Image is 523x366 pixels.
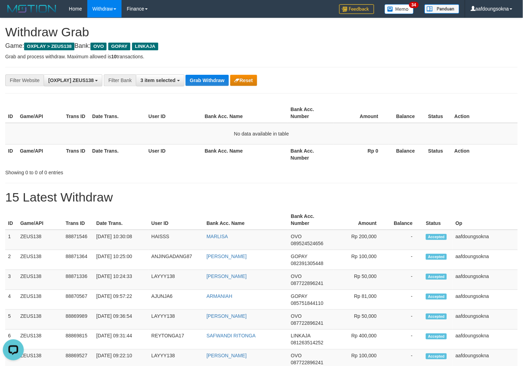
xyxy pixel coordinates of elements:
a: ARMANIAH [206,293,232,299]
td: aafdoungsokna [453,270,518,290]
span: OVO [291,353,302,359]
td: 88870567 [63,290,94,310]
span: Accepted [426,274,447,280]
td: - [387,270,423,290]
th: ID [5,210,17,230]
td: - [387,330,423,350]
span: LINKAJA [291,333,311,339]
td: LAYYY138 [148,270,204,290]
span: Copy 087722896241 to clipboard [291,320,324,326]
span: Accepted [426,353,447,359]
th: Rp 0 [334,144,389,164]
span: Accepted [426,254,447,260]
a: [PERSON_NAME] [206,254,247,259]
button: [OXPLAY] ZEUS138 [44,74,102,86]
span: 3 item selected [140,78,175,83]
th: Bank Acc. Name [202,144,288,164]
th: Date Trans. [94,210,149,230]
td: aafdoungsokna [453,250,518,270]
span: Copy 082391305448 to clipboard [291,261,324,266]
td: [DATE] 10:30:08 [94,230,149,250]
td: aafdoungsokna [453,230,518,250]
span: GOPAY [291,254,307,259]
button: Open LiveChat chat widget [3,3,24,24]
td: ZEUS138 [17,270,63,290]
td: ANJINGADANG87 [148,250,204,270]
td: Rp 100,000 [334,250,387,270]
span: OVO [291,234,302,239]
td: aafdoungsokna [453,290,518,310]
strong: 10 [111,54,117,59]
h4: Game: Bank: [5,43,518,50]
td: Rp 200,000 [334,230,387,250]
td: [DATE] 09:57:22 [94,290,149,310]
td: [DATE] 10:24:33 [94,270,149,290]
span: LINKAJA [132,43,158,50]
th: Status [426,144,452,164]
span: OVO [90,43,107,50]
span: Accepted [426,314,447,320]
td: 2 [5,250,17,270]
td: 4 [5,290,17,310]
td: 88869989 [63,310,94,330]
th: User ID [146,103,202,123]
td: - [387,290,423,310]
a: MARLISA [206,234,228,239]
td: REYTONGA17 [148,330,204,350]
td: AJUNJA6 [148,290,204,310]
th: Bank Acc. Number [288,144,334,164]
img: MOTION_logo.png [5,3,58,14]
th: User ID [146,144,202,164]
th: Trans ID [63,103,89,123]
td: - [387,310,423,330]
span: [OXPLAY] ZEUS138 [48,78,94,83]
td: HAISSS [148,230,204,250]
td: 88869815 [63,330,94,350]
a: [PERSON_NAME] [206,273,247,279]
h1: 15 Latest Withdraw [5,190,518,204]
td: 88871336 [63,270,94,290]
td: ZEUS138 [17,230,63,250]
td: Rp 50,000 [334,270,387,290]
td: ZEUS138 [17,290,63,310]
span: GOPAY [291,293,307,299]
td: LAYYY138 [148,310,204,330]
td: [DATE] 09:31:44 [94,330,149,350]
span: Copy 081263514252 to clipboard [291,340,324,346]
img: panduan.png [424,4,459,14]
button: Grab Withdraw [186,75,228,86]
span: Copy 087722896241 to clipboard [291,360,324,366]
th: ID [5,103,17,123]
td: aafdoungsokna [453,330,518,350]
td: [DATE] 09:36:54 [94,310,149,330]
td: aafdoungsokna [453,310,518,330]
td: - [387,250,423,270]
th: Bank Acc. Name [204,210,288,230]
span: OVO [291,273,302,279]
td: Rp 50,000 [334,310,387,330]
span: Copy 087722896241 to clipboard [291,280,324,286]
th: Balance [389,144,426,164]
th: Status [426,103,452,123]
th: Action [452,103,518,123]
div: Filter Bank [104,74,136,86]
th: Trans ID [63,210,94,230]
span: GOPAY [108,43,130,50]
td: 88871546 [63,230,94,250]
span: Accepted [426,334,447,339]
a: [PERSON_NAME] [206,313,247,319]
img: Button%20Memo.svg [385,4,414,14]
td: [DATE] 10:25:00 [94,250,149,270]
td: No data available in table [5,123,518,145]
span: OXPLAY > ZEUS138 [24,43,74,50]
th: User ID [148,210,204,230]
th: Trans ID [63,144,89,164]
td: 1 [5,230,17,250]
div: Filter Website [5,74,44,86]
td: ZEUS138 [17,330,63,350]
img: Feedback.jpg [339,4,374,14]
td: 5 [5,310,17,330]
td: Rp 81,000 [334,290,387,310]
th: Date Trans. [89,144,146,164]
th: Balance [389,103,426,123]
